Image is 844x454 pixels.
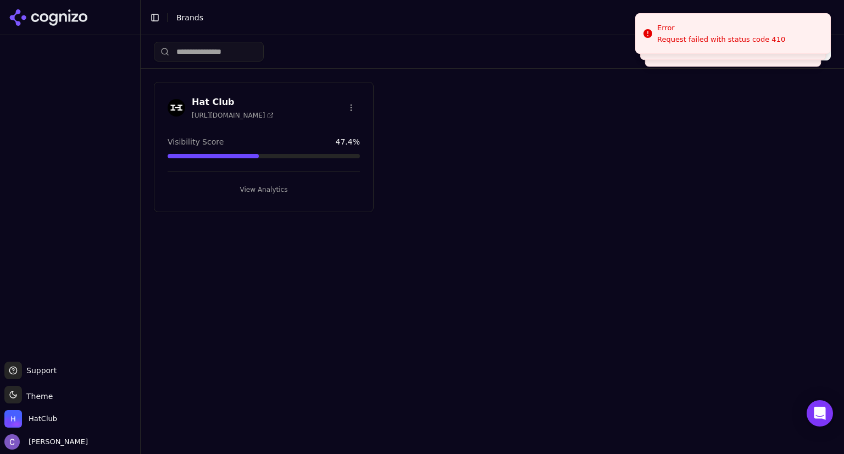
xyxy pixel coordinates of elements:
div: Open Intercom Messenger [807,400,833,427]
span: Theme [22,392,53,401]
button: Open user button [4,434,88,450]
span: Support [22,365,57,376]
h3: Hat Club [192,96,274,109]
button: View Analytics [168,181,360,198]
button: Open organization switcher [4,410,57,428]
div: Request failed with status code 410 [657,35,785,45]
img: Chris Hayes [4,434,20,450]
img: Hat Club [168,99,185,117]
span: Visibility Score [168,136,224,147]
span: 47.4 % [336,136,360,147]
span: [URL][DOMAIN_NAME] [192,111,274,120]
div: Error [657,23,785,34]
span: HatClub [29,414,57,424]
img: HatClub [4,410,22,428]
nav: breadcrumb [176,12,813,23]
span: Brands [176,13,203,22]
span: [PERSON_NAME] [24,437,88,447]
